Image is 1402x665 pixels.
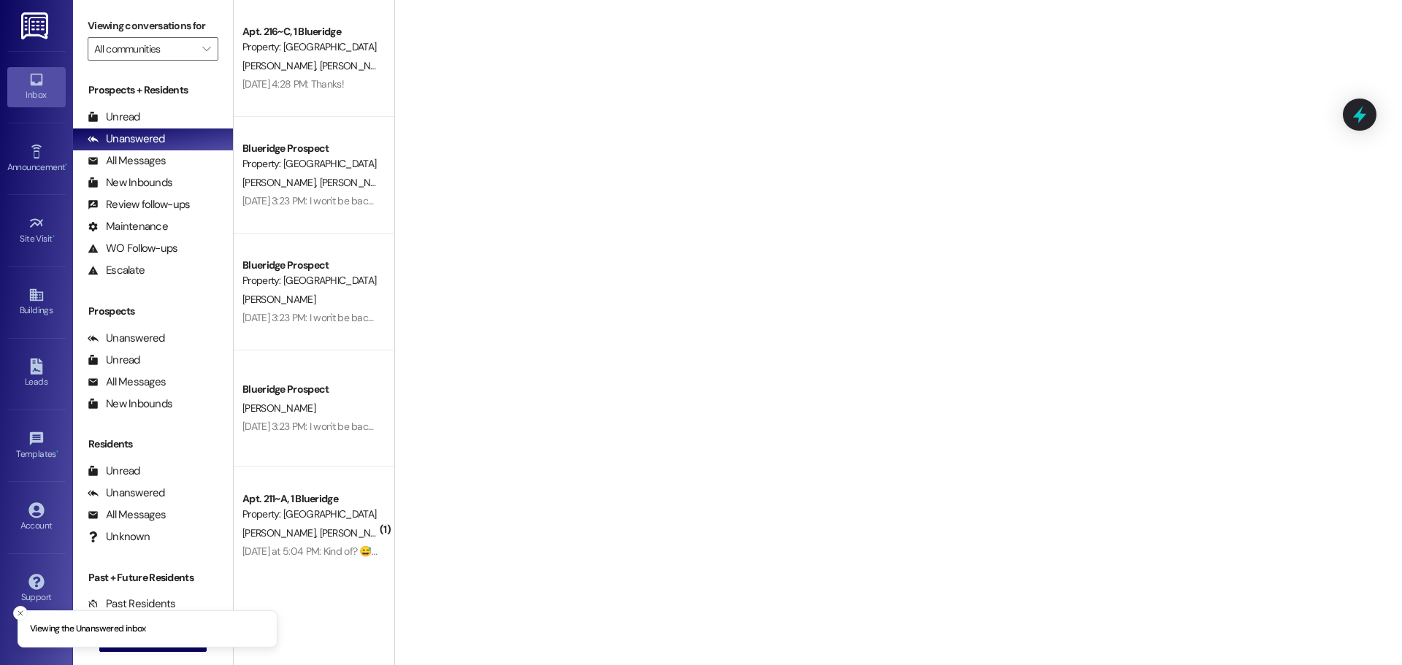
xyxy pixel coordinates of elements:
span: [PERSON_NAME] [242,59,320,72]
div: Blueridge Prospect [242,258,378,273]
a: Account [7,498,66,537]
div: Prospects [73,304,233,319]
span: [PERSON_NAME] [242,526,320,539]
i:  [202,43,210,55]
span: • [65,160,67,170]
div: Apt. 216~C, 1 Blueridge [242,24,378,39]
div: Past + Future Residents [73,570,233,585]
a: Templates • [7,426,66,466]
a: Site Visit • [7,211,66,250]
span: [PERSON_NAME] [319,59,397,72]
a: Inbox [7,67,66,107]
div: All Messages [88,153,166,169]
span: [PERSON_NAME] [242,293,315,306]
div: New Inbounds [88,396,172,412]
div: Review follow-ups [88,197,190,212]
div: Unread [88,464,140,479]
div: Apt. 211~A, 1 Blueridge [242,491,378,507]
a: Leads [7,354,66,393]
p: Viewing the Unanswered inbox [30,623,146,636]
span: • [56,447,58,457]
span: [PERSON_NAME] [319,526,397,539]
div: Escalate [88,263,145,278]
div: [DATE] 4:28 PM: Thanks! [242,77,344,91]
div: New Inbounds [88,175,172,191]
label: Viewing conversations for [88,15,218,37]
a: Support [7,569,66,609]
div: Prospects + Residents [73,82,233,98]
button: Close toast [13,606,28,620]
div: Unknown [88,529,150,545]
div: Blueridge Prospect [242,382,378,397]
div: Unread [88,109,140,125]
div: WO Follow-ups [88,241,177,256]
span: [PERSON_NAME] [319,176,397,189]
a: Buildings [7,282,66,322]
input: All communities [94,37,195,61]
div: Unanswered [88,331,165,346]
div: [DATE] 3:23 PM: I won't be back until September [242,194,443,207]
div: All Messages [88,374,166,390]
span: • [53,231,55,242]
span: [PERSON_NAME] [242,401,315,415]
div: [DATE] at 5:04 PM: Kind of? 😅 it was an Amazon order for 6.99 but I had some credit that covered ... [242,545,719,558]
div: [DATE] 3:23 PM: I won't be back until September [242,311,443,324]
div: Unanswered [88,485,165,501]
div: All Messages [88,507,166,523]
div: Property: [GEOGRAPHIC_DATA] [242,273,378,288]
div: Maintenance [88,219,168,234]
div: Unread [88,353,140,368]
div: Residents [73,437,233,452]
div: Property: [GEOGRAPHIC_DATA] [242,39,378,55]
div: Property: [GEOGRAPHIC_DATA] [242,156,378,172]
img: ResiDesk Logo [21,12,51,39]
div: Blueridge Prospect [242,141,378,156]
div: Property: [GEOGRAPHIC_DATA] [242,507,378,522]
div: [DATE] 3:23 PM: I won't be back until September [242,420,443,433]
div: Unanswered [88,131,165,147]
span: [PERSON_NAME] [242,176,320,189]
